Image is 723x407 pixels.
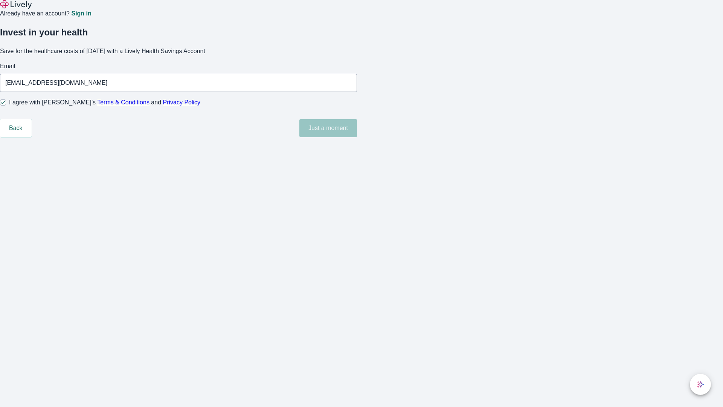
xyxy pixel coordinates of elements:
a: Privacy Policy [163,99,201,106]
svg: Lively AI Assistant [697,381,704,388]
button: chat [690,374,711,395]
a: Sign in [71,11,91,17]
span: I agree with [PERSON_NAME]’s and [9,98,200,107]
a: Terms & Conditions [97,99,149,106]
